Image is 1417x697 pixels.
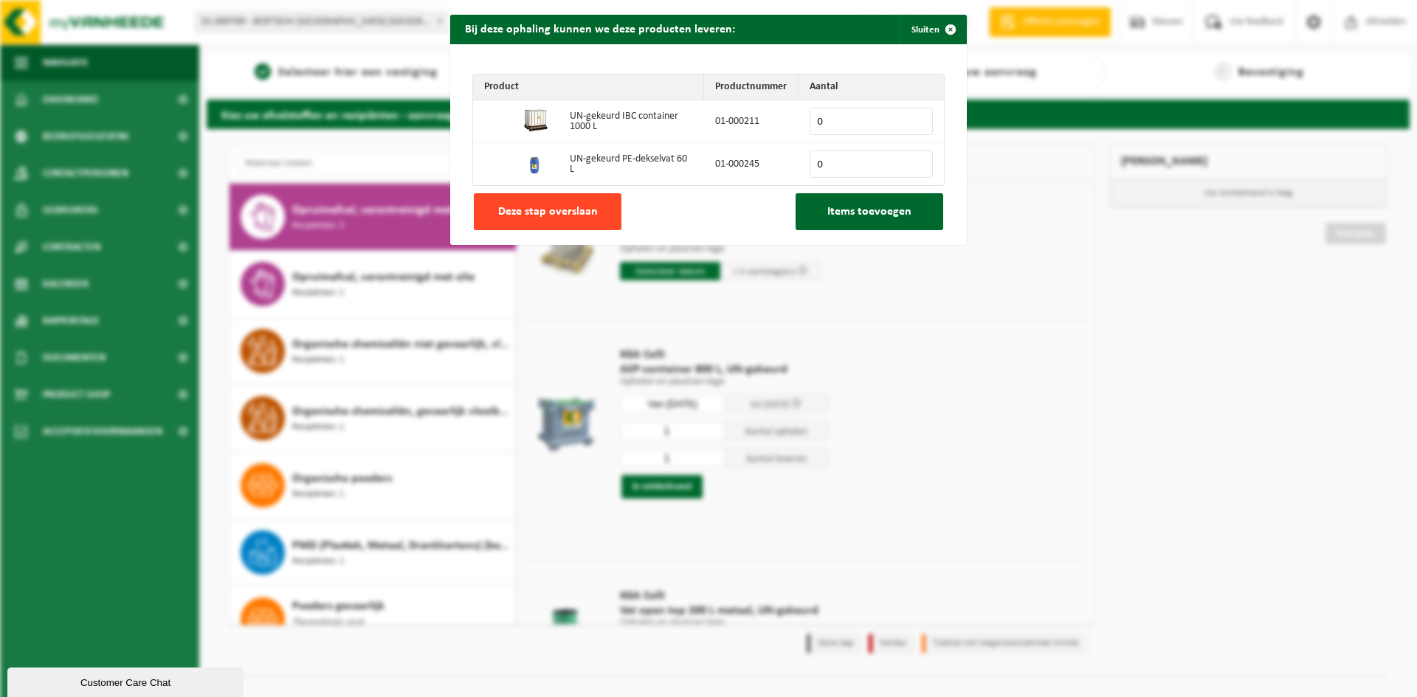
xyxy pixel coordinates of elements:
[827,206,911,218] span: Items toevoegen
[474,193,621,230] button: Deze stap overslaan
[7,665,246,697] iframe: chat widget
[900,15,965,44] button: Sluiten
[473,74,704,100] th: Product
[524,108,548,132] img: 01-000211
[799,74,944,100] th: Aantal
[704,143,799,185] td: 01-000245
[704,74,799,100] th: Productnummer
[796,193,943,230] button: Items toevoegen
[704,100,799,143] td: 01-000211
[559,100,704,143] td: UN-gekeurd IBC container 1000 L
[498,206,598,218] span: Deze stap overslaan
[524,151,548,175] img: 01-000245
[450,15,750,43] h2: Bij deze ophaling kunnen we deze producten leveren:
[559,143,704,185] td: UN-gekeurd PE-dekselvat 60 L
